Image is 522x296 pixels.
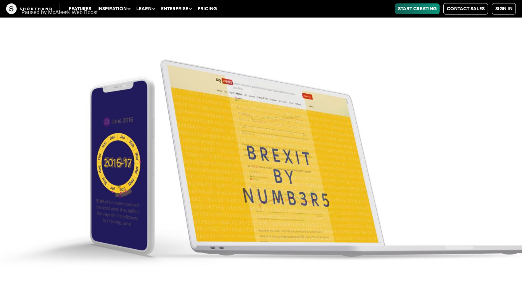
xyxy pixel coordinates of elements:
img: The Craft [6,3,52,14]
a: Contact Sales [443,3,488,14]
a: Start Creating [395,3,440,14]
button: Inspiration [94,3,133,14]
a: Sign in [492,3,516,14]
button: Enterprise [158,3,195,14]
a: Pricing [195,3,220,14]
div: Paused by McAfee® Web Boost [4,4,111,20]
button: Learn [133,3,158,14]
a: Features [66,3,94,14]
